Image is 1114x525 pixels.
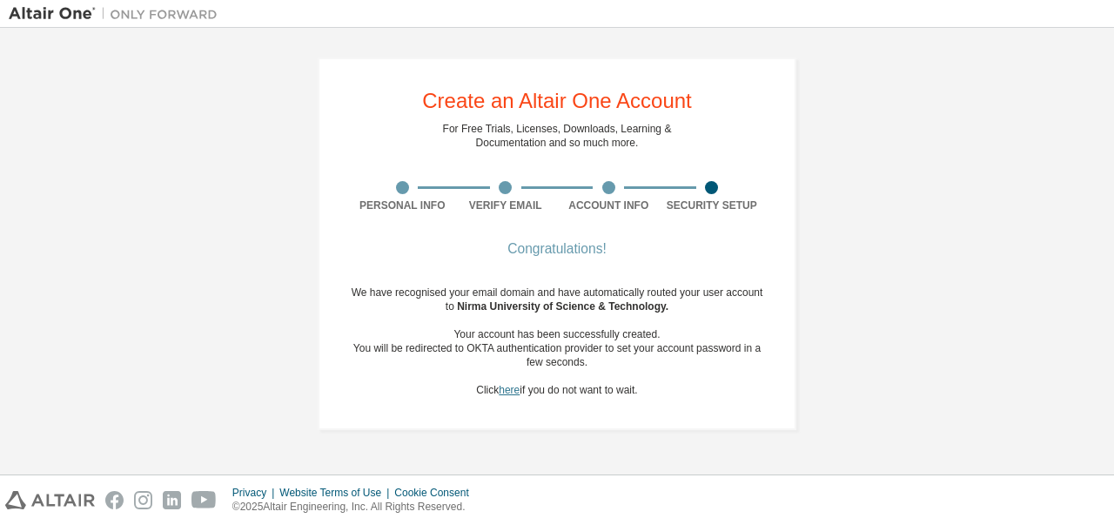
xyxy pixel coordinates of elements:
[279,486,394,500] div: Website Terms of Use
[351,341,763,369] div: You will be redirected to OKTA authentication provider to set your account password in a few seco...
[457,300,668,313] span: Nirma University of Science & Technology .
[351,327,763,341] div: Your account has been successfully created.
[499,384,520,396] a: here
[351,244,763,254] div: Congratulations!
[134,491,152,509] img: instagram.svg
[232,486,279,500] div: Privacy
[557,199,661,212] div: Account Info
[163,491,181,509] img: linkedin.svg
[454,199,558,212] div: Verify Email
[394,486,479,500] div: Cookie Consent
[661,199,764,212] div: Security Setup
[9,5,226,23] img: Altair One
[191,491,217,509] img: youtube.svg
[5,491,95,509] img: altair_logo.svg
[232,500,480,515] p: © 2025 Altair Engineering, Inc. All Rights Reserved.
[422,91,692,111] div: Create an Altair One Account
[443,122,672,150] div: For Free Trials, Licenses, Downloads, Learning & Documentation and so much more.
[351,199,454,212] div: Personal Info
[105,491,124,509] img: facebook.svg
[351,286,763,397] div: We have recognised your email domain and have automatically routed your user account to Click if ...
